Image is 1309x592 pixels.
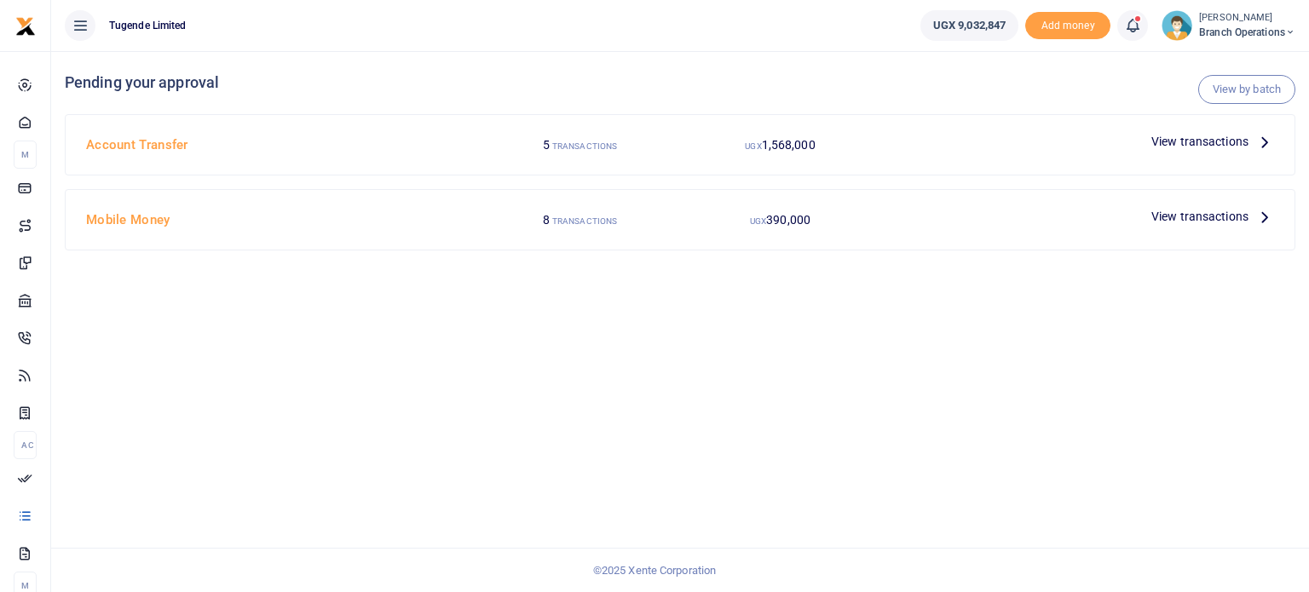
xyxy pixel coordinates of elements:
img: profile-user [1162,10,1192,41]
span: 390,000 [766,213,810,227]
a: profile-user [PERSON_NAME] Branch Operations [1162,10,1295,41]
small: UGX [745,141,761,151]
span: 5 [543,138,550,152]
a: View by batch [1198,75,1295,104]
h4: Mobile Money [86,210,473,229]
a: UGX 9,032,847 [920,10,1018,41]
span: View transactions [1151,132,1248,151]
span: Branch Operations [1199,25,1295,40]
span: Tugende Limited [102,18,193,33]
small: [PERSON_NAME] [1199,11,1295,26]
li: M [14,141,37,169]
span: Add money [1025,12,1110,40]
span: View transactions [1151,207,1248,226]
small: TRANSACTIONS [552,216,617,226]
span: UGX 9,032,847 [933,17,1006,34]
small: UGX [750,216,766,226]
li: Toup your wallet [1025,12,1110,40]
img: logo-small [15,16,36,37]
h4: Pending your approval [65,73,1295,92]
small: TRANSACTIONS [552,141,617,151]
a: logo-small logo-large logo-large [15,19,36,32]
span: 8 [543,213,550,227]
li: Wallet ballance [914,10,1025,41]
li: Ac [14,431,37,459]
h4: Account Transfer [86,135,473,154]
a: Add money [1025,18,1110,31]
span: 1,568,000 [762,138,816,152]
